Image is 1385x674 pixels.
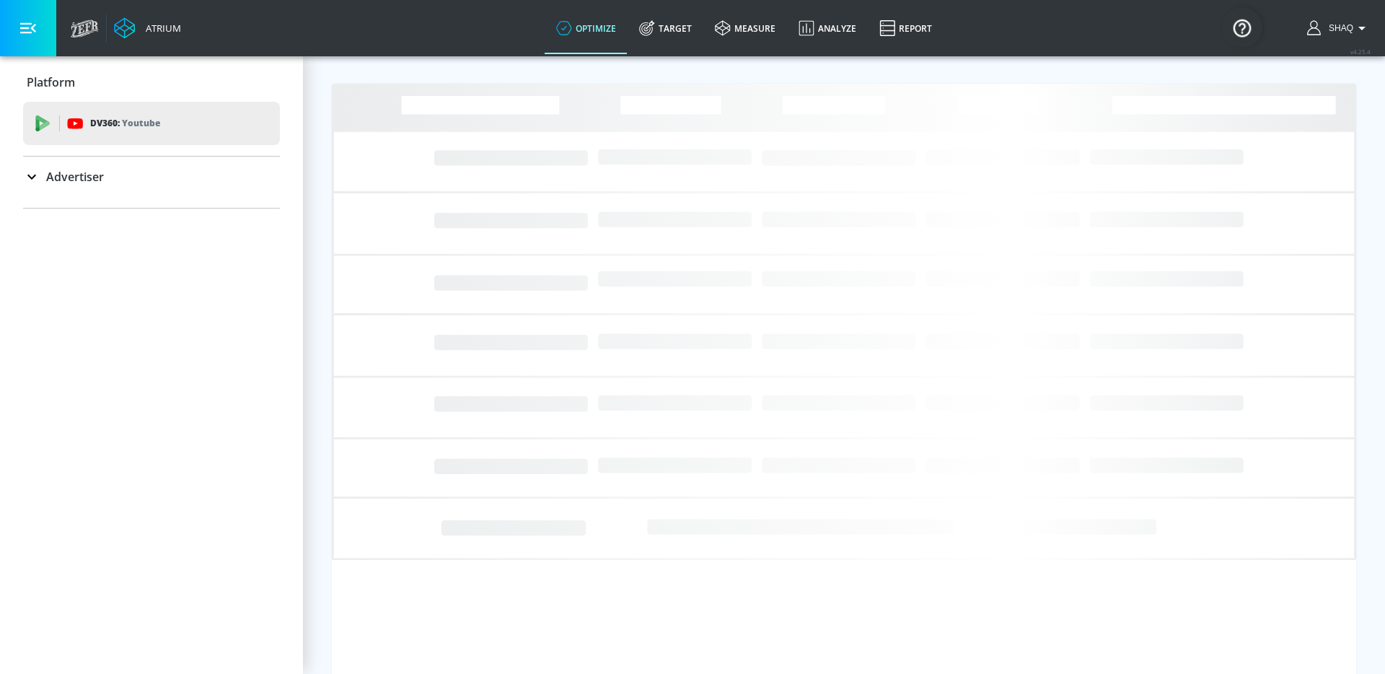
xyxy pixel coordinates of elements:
p: Youtube [122,115,160,131]
div: Advertiser [23,157,280,197]
div: DV360: Youtube [23,102,280,145]
p: Platform [27,74,75,90]
p: Advertiser [46,169,104,185]
span: login as: shaquille.huang@zefr.com [1323,23,1353,33]
a: Analyze [787,2,868,54]
a: Report [868,2,944,54]
a: measure [703,2,787,54]
div: Platform [23,62,280,102]
div: Atrium [140,22,181,35]
p: DV360: [90,115,160,131]
a: Atrium [114,17,181,39]
button: Open Resource Center [1222,7,1262,48]
a: optimize [545,2,628,54]
a: Target [628,2,703,54]
button: Shaq [1307,19,1371,37]
span: v 4.25.4 [1350,48,1371,56]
